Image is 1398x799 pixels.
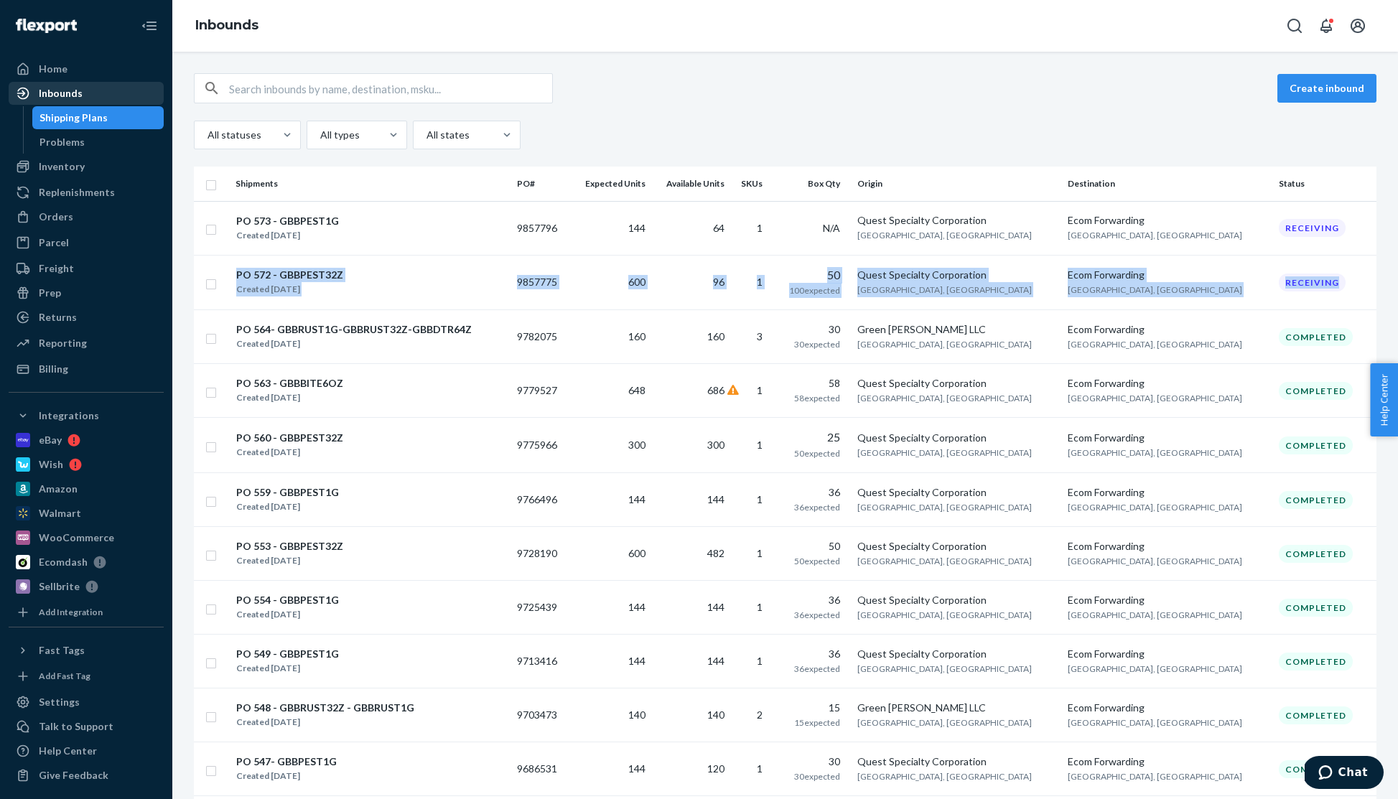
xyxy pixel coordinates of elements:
td: 9857775 [511,255,570,310]
div: Settings [39,695,80,709]
span: [GEOGRAPHIC_DATA], [GEOGRAPHIC_DATA] [1068,230,1242,240]
th: Shipments [230,167,511,201]
span: [GEOGRAPHIC_DATA], [GEOGRAPHIC_DATA] [857,339,1032,350]
div: Talk to Support [39,719,113,734]
span: [GEOGRAPHIC_DATA], [GEOGRAPHIC_DATA] [857,502,1032,513]
span: 1 [757,384,763,396]
th: Expected Units [570,167,651,201]
td: 9703473 [511,688,570,742]
span: 64 [713,222,724,234]
iframe: Opens a widget where you can chat to one of our agents [1305,756,1384,792]
div: Green [PERSON_NAME] LLC [857,322,1057,337]
span: 600 [628,547,646,559]
div: Created [DATE] [236,607,339,622]
td: 9779527 [511,364,570,418]
td: 9782075 [511,310,570,364]
span: 300 [628,439,646,451]
button: Help Center [1370,363,1398,436]
div: Completed [1279,382,1353,400]
div: Help Center [39,744,97,758]
td: 9766496 [511,473,570,527]
a: Add Fast Tag [9,668,164,685]
span: [GEOGRAPHIC_DATA], [GEOGRAPHIC_DATA] [1068,284,1242,295]
div: Created [DATE] [236,391,343,405]
span: [GEOGRAPHIC_DATA], [GEOGRAPHIC_DATA] [1068,771,1242,782]
div: Receiving [1279,274,1346,291]
div: Quest Specialty Corporation [857,754,1057,769]
div: Sellbrite [39,579,80,594]
span: [GEOGRAPHIC_DATA], [GEOGRAPHIC_DATA] [1068,609,1242,620]
span: 1 [757,655,763,667]
span: 1 [757,601,763,613]
div: Created [DATE] [236,445,343,459]
span: 144 [628,493,646,505]
a: Inventory [9,155,164,178]
div: Quest Specialty Corporation [857,431,1057,445]
div: PO 548 - GBBRUST32Z - GBBRUST1G [236,701,414,715]
span: 144 [628,655,646,667]
div: Quest Specialty Corporation [857,539,1057,553]
span: [GEOGRAPHIC_DATA], [GEOGRAPHIC_DATA] [857,771,1032,782]
div: Created [DATE] [236,661,339,676]
div: 36 [780,485,840,500]
div: Inbounds [39,86,83,101]
a: Replenishments [9,181,164,204]
a: Amazon [9,477,164,500]
span: [GEOGRAPHIC_DATA], [GEOGRAPHIC_DATA] [857,663,1032,674]
button: Open account menu [1343,11,1372,40]
div: Completed [1279,706,1353,724]
span: [GEOGRAPHIC_DATA], [GEOGRAPHIC_DATA] [1068,502,1242,513]
div: WooCommerce [39,531,114,545]
a: Parcel [9,231,164,254]
div: 50 [780,539,840,553]
span: [GEOGRAPHIC_DATA], [GEOGRAPHIC_DATA] [1068,339,1242,350]
div: PO 560 - GBBPEST32Z [236,431,343,445]
input: All types [319,128,320,142]
span: [GEOGRAPHIC_DATA], [GEOGRAPHIC_DATA] [1068,393,1242,403]
a: Prep [9,281,164,304]
a: Ecomdash [9,551,164,574]
div: Home [39,62,67,76]
div: Add Fast Tag [39,670,90,682]
span: 36 expected [794,609,840,620]
div: 58 [780,376,840,391]
span: 50 expected [794,448,840,459]
button: Talk to Support [9,715,164,738]
span: 482 [707,547,724,559]
div: 36 [780,647,840,661]
span: 1 [757,276,763,288]
div: Created [DATE] [236,715,414,729]
div: Wish [39,457,63,472]
div: eBay [39,433,62,447]
div: Ecom Forwarding [1068,593,1267,607]
div: Completed [1279,653,1353,670]
button: Create inbound [1277,74,1376,103]
div: PO 572 - GBBPEST32Z [236,268,343,282]
button: Give Feedback [9,764,164,787]
div: Completed [1279,328,1353,346]
button: Fast Tags [9,639,164,662]
a: Reporting [9,332,164,355]
div: Ecom Forwarding [1068,376,1267,391]
div: Ecom Forwarding [1068,431,1267,445]
span: [GEOGRAPHIC_DATA], [GEOGRAPHIC_DATA] [857,393,1032,403]
th: Box Qty [774,167,852,201]
span: 144 [628,601,646,613]
span: 50 expected [794,556,840,566]
div: Give Feedback [39,768,108,782]
div: Orders [39,210,73,224]
span: 30 expected [794,339,840,350]
td: 9775966 [511,418,570,473]
div: Completed [1279,599,1353,617]
span: 100 expected [789,285,840,296]
div: Ecom Forwarding [1068,322,1267,337]
span: 160 [707,330,724,342]
span: 1 [757,222,763,234]
span: 140 [707,709,724,721]
div: Created [DATE] [236,282,343,296]
div: Quest Specialty Corporation [857,485,1057,500]
span: 1 [757,762,763,775]
div: Ecom Forwarding [1068,268,1267,282]
div: Ecom Forwarding [1068,539,1267,553]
